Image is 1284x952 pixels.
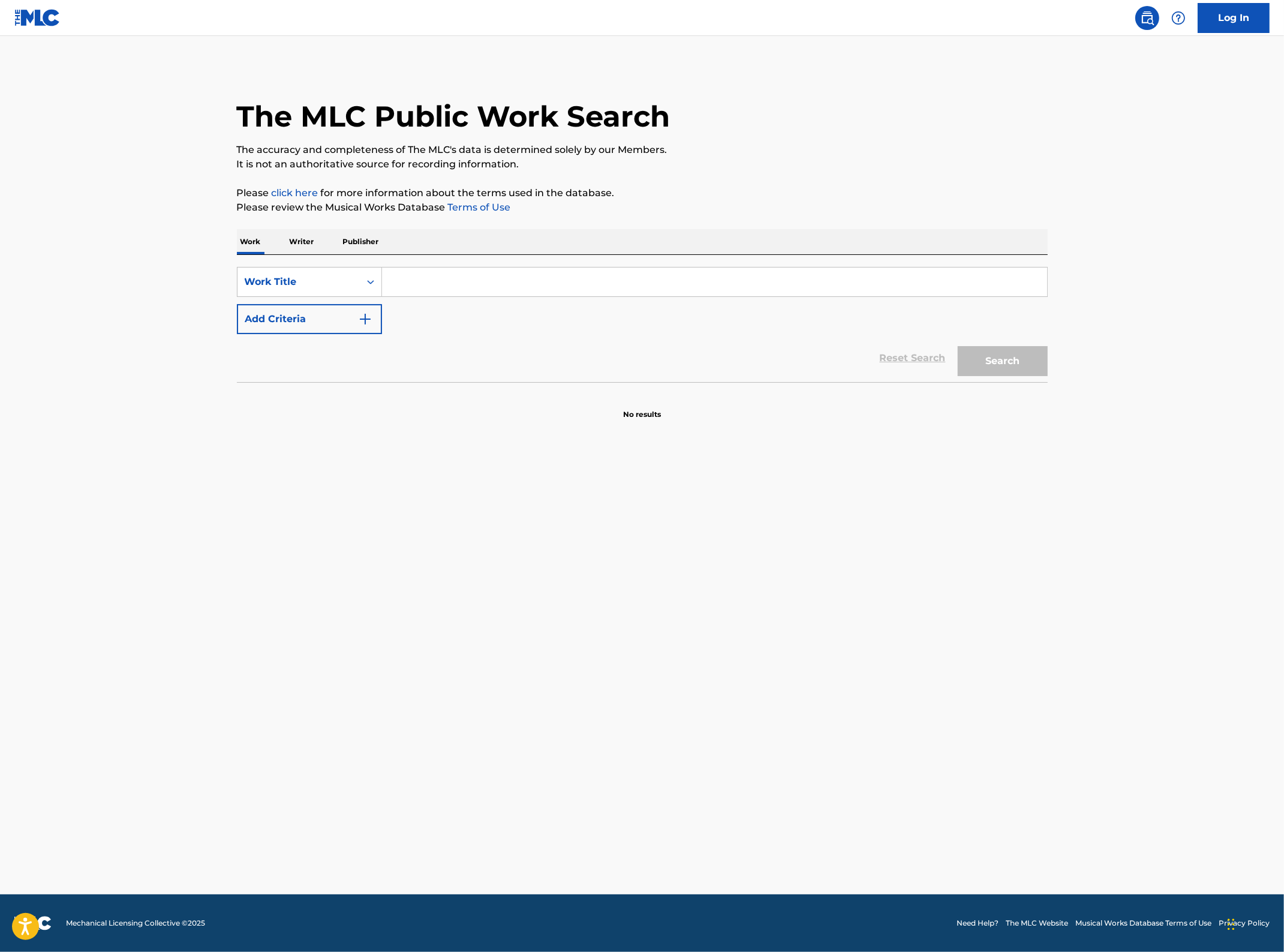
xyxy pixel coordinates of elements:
p: The accuracy and completeness of The MLC's data is determined solely by our Members. [237,143,1048,157]
img: search [1140,11,1154,25]
img: 9d2ae6d4665cec9f34b9.svg [358,312,372,326]
div: Drag [1228,906,1235,942]
p: Work [237,229,264,254]
form: Search Form [237,267,1048,382]
a: Public Search [1135,6,1159,30]
img: MLC Logo [14,9,61,26]
span: Mechanical Licensing Collective © 2025 [66,918,205,929]
img: logo [14,916,52,930]
a: Terms of Use [446,202,511,213]
p: No results [623,395,661,420]
iframe: Chat Widget [1224,894,1284,952]
p: Writer [286,229,318,254]
a: Musical Works Database Terms of Use [1075,918,1211,929]
a: Privacy Policy [1219,918,1270,929]
div: Help [1166,6,1190,30]
button: Add Criteria [237,304,382,334]
a: click here [272,187,318,199]
p: Publisher [339,229,383,254]
div: Work Title [245,275,353,289]
a: The MLC Website [1006,918,1068,929]
h1: The MLC Public Work Search [237,98,670,134]
p: Please for more information about the terms used in the database. [237,186,1048,200]
img: help [1171,11,1186,25]
a: Need Help? [957,918,999,929]
p: It is not an authoritative source for recording information. [237,157,1048,172]
p: Please review the Musical Works Database [237,200,1048,215]
a: Log In [1198,3,1270,33]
